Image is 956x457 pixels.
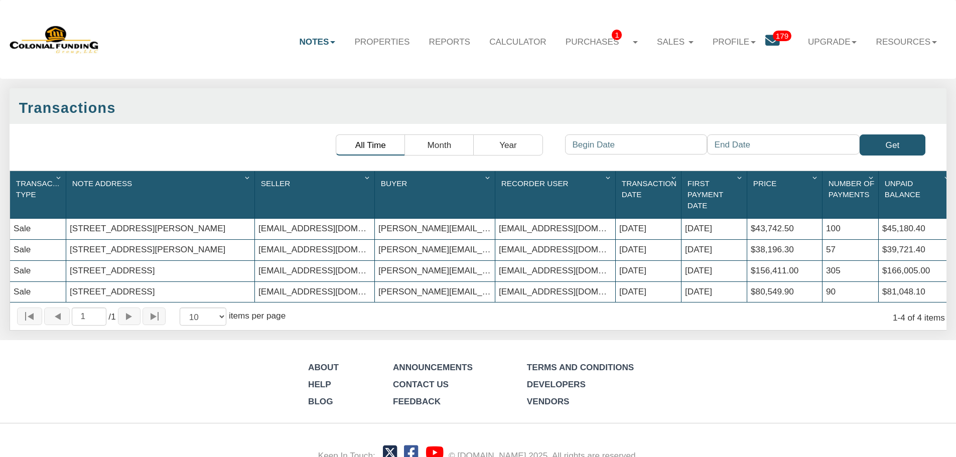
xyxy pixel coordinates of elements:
[483,171,494,183] div: Column Menu
[879,261,954,281] div: $166,005.00
[893,313,945,323] span: 1 4 of 4 items
[681,219,747,239] div: [DATE]
[229,311,286,321] span: items per page
[747,240,822,260] div: $38,196.30
[66,219,254,239] div: [STREET_ADDRESS][PERSON_NAME]
[556,27,647,57] a: Purchases1
[527,396,570,406] a: Vendors
[885,179,920,199] span: Unpaid Balance
[66,240,254,260] div: [STREET_ADDRESS][PERSON_NAME]
[684,175,747,215] div: First Payment Date Sort None
[19,98,937,118] div: Transactions
[823,219,878,239] div: 100
[942,171,953,183] div: Column Menu
[823,261,878,281] div: 305
[118,308,141,325] button: Page forward
[867,27,946,56] a: Resources
[747,261,822,281] div: $156,411.00
[823,240,878,260] div: 57
[69,175,254,193] div: Note Address Sort None
[495,261,615,281] div: [EMAIL_ADDRESS][DOMAIN_NAME]
[377,175,495,193] div: Sort None
[495,219,615,239] div: [EMAIL_ADDRESS][DOMAIN_NAME]
[498,175,615,193] div: Recorder User Sort None
[684,175,747,215] div: Sort None
[308,362,339,372] a: About
[108,312,111,322] abbr: of
[753,179,777,188] span: Price
[860,134,925,156] button: Get
[473,134,542,156] button: Year
[375,240,495,260] div: [PERSON_NAME][EMAIL_ADDRESS][DOMAIN_NAME]
[501,179,569,188] span: Recorder User
[393,396,441,406] a: Feedback
[810,171,822,183] div: Column Menu
[688,179,723,210] span: First Payment Date
[616,261,681,281] div: [DATE]
[375,261,495,281] div: [PERSON_NAME][EMAIL_ADDRESS][DOMAIN_NAME]
[393,362,473,372] span: Announcements
[703,27,765,56] a: Profile
[10,25,99,55] img: 579666
[616,282,681,302] div: [DATE]
[825,175,878,214] div: Number Of Payments Sort None
[747,282,822,302] div: $80,549.90
[750,175,822,193] div: Price Sort None
[480,27,556,56] a: Calculator
[881,175,954,204] div: Sort None
[308,379,331,389] a: Help
[866,171,878,183] div: Column Menu
[242,171,254,183] div: Column Menu
[255,240,374,260] div: [EMAIL_ADDRESS][DOMAIN_NAME]
[681,240,747,260] div: [DATE]
[10,261,66,281] div: Sale
[69,175,254,193] div: Sort None
[345,27,419,56] a: Properties
[257,175,374,193] div: Sort None
[72,179,132,188] span: Note Address
[66,261,254,281] div: [STREET_ADDRESS]
[17,308,42,325] button: Page to first
[377,175,495,193] div: Buyer Sort None
[13,175,66,204] div: Sort None
[825,175,878,214] div: Sort None
[72,308,107,326] input: Selected page
[257,175,374,193] div: Seller Sort None
[498,175,615,193] div: Sort None
[336,134,405,156] button: All Time
[495,240,615,260] div: [EMAIL_ADDRESS][DOMAIN_NAME]
[495,282,615,302] div: [EMAIL_ADDRESS][DOMAIN_NAME]
[616,240,681,260] div: [DATE]
[618,175,681,204] div: Sort None
[10,219,66,239] div: Sale
[750,175,822,193] div: Sort None
[747,219,822,239] div: $43,742.50
[565,134,707,155] input: Begin Date
[143,308,166,325] button: Page to last
[622,179,676,199] span: Transaction Date
[375,282,495,302] div: [PERSON_NAME][EMAIL_ADDRESS][DOMAIN_NAME]
[44,308,69,325] button: Page back
[829,179,874,199] span: Number Of Payments
[16,179,71,199] span: Transaction Type
[681,261,747,281] div: [DATE]
[798,27,867,56] a: Upgrade
[404,134,474,156] button: Month
[881,175,954,204] div: Unpaid Balance Sort None
[612,30,622,40] span: 1
[681,282,747,302] div: [DATE]
[765,27,798,58] a: 179
[261,179,290,188] span: Seller
[54,171,65,183] div: Column Menu
[618,175,681,204] div: Transaction Date Sort None
[255,282,374,302] div: [EMAIL_ADDRESS][DOMAIN_NAME]
[255,261,374,281] div: [EMAIL_ADDRESS][DOMAIN_NAME]
[879,240,954,260] div: $39,721.40
[616,219,681,239] div: [DATE]
[308,396,333,406] a: Blog
[255,219,374,239] div: [EMAIL_ADDRESS][DOMAIN_NAME]
[290,27,345,56] a: Notes
[879,282,954,302] div: $81,048.10
[527,362,634,372] a: Terms and Conditions
[527,379,586,389] a: Developers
